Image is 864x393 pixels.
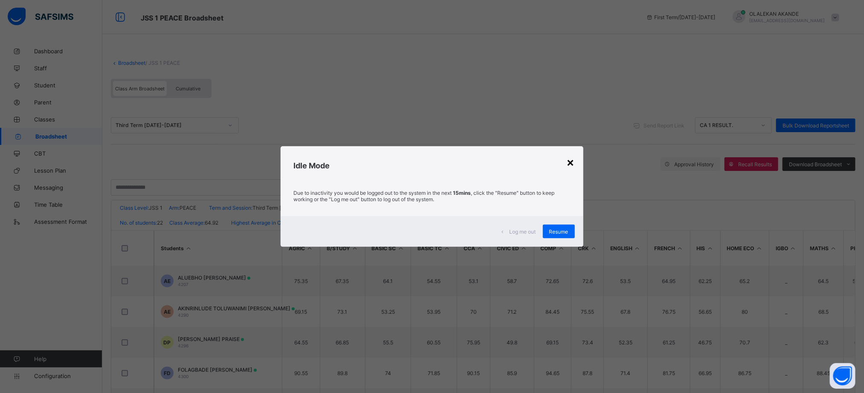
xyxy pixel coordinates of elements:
[510,228,536,235] span: Log me out
[830,363,855,389] button: Open asap
[293,161,570,170] h2: Idle Mode
[549,228,568,235] span: Resume
[453,190,471,196] strong: 15mins
[567,155,575,169] div: ×
[293,190,570,202] p: Due to inactivity you would be logged out to the system in the next , click the "Resume" button t...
